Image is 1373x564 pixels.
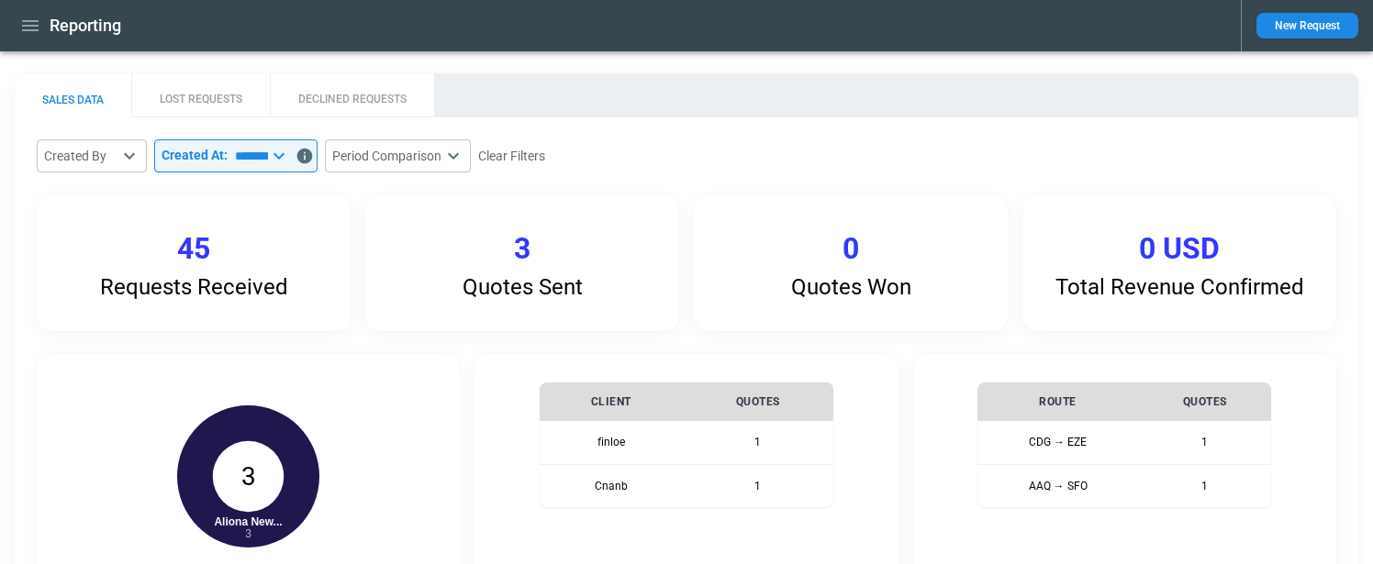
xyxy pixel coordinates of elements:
p: Total Revenue Confirmed [1055,274,1304,301]
th: Quotes [683,382,833,421]
table: simple table [977,382,1271,508]
button: LOST REQUESTS [131,73,270,117]
th: Client [540,382,683,421]
th: CDG → EZE [977,421,1138,464]
th: finloe [540,421,683,464]
td: 1 [1138,421,1271,464]
p: 0 [843,231,859,267]
h1: Reporting [50,15,121,37]
div: Period Comparison [332,147,441,165]
td: 1 [683,464,833,507]
svg: Data includes activity through 27/08/2025 (end of day UTC) [296,147,314,165]
p: Quotes Won [791,274,911,301]
p: Created At: [162,148,228,163]
tspan: Aliona New... [215,514,283,527]
td: 1 [683,421,833,464]
button: DECLINED REQUESTS [270,73,434,117]
th: Quotes [1138,382,1271,421]
p: 3 [514,231,530,267]
p: Quotes Sent [463,274,583,301]
th: AAQ → SFO [977,464,1138,507]
p: 45 [177,231,210,267]
p: Requests Received [100,274,288,301]
text: 3 [241,461,256,492]
p: 0 USD [1139,231,1220,267]
div: Created By [44,147,117,165]
button: SALES DATA [15,73,131,117]
button: Clear Filters [478,145,545,168]
tspan: 3 [245,527,251,540]
table: simple table [540,382,833,508]
th: Cnanb [540,464,683,507]
button: New Request [1256,13,1358,39]
th: Route [977,382,1138,421]
td: 1 [1138,464,1271,507]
